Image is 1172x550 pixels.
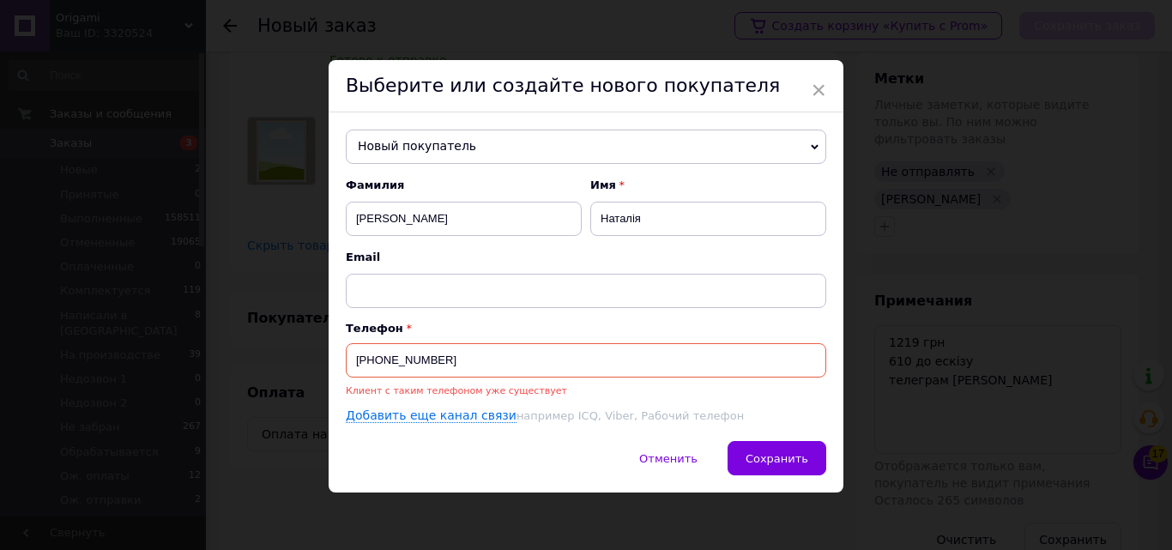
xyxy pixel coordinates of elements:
[346,202,582,236] input: Например: Иванов
[590,178,826,193] span: Имя
[590,202,826,236] input: Например: Иван
[346,322,826,335] p: Телефон
[346,408,517,423] a: Добавить еще канал связи
[346,178,582,193] span: Фамилия
[621,441,716,475] button: Отменить
[746,452,808,465] span: Сохранить
[346,250,826,265] span: Email
[346,130,826,164] span: Новый покупатель
[639,452,698,465] span: Отменить
[728,441,826,475] button: Сохранить
[811,76,826,105] span: ×
[346,385,567,396] span: Клиент с таким телефоном уже существует
[329,60,843,112] div: Выберите или создайте нового покупателя
[517,409,744,422] span: например ICQ, Viber, Рабочий телефон
[346,343,826,378] input: +38 096 0000000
